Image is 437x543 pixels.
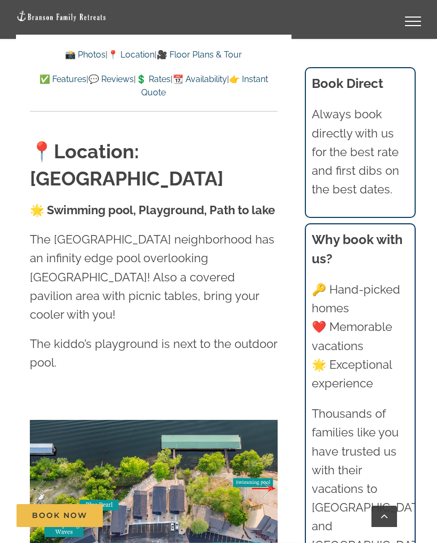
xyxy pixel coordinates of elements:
[88,74,134,84] a: 💬 Reviews
[392,17,434,26] a: Toggle Menu
[16,10,107,22] img: Branson Family Retreats Logo
[157,50,242,60] a: 🎥 Floor Plans & Tour
[30,230,278,324] p: The [GEOGRAPHIC_DATA] neighborhood has an infinity edge pool overlooking [GEOGRAPHIC_DATA]! Also ...
[30,48,278,62] p: | |
[30,72,278,100] p: | | | |
[39,74,86,84] a: ✅ Features
[30,335,278,372] p: The kiddo’s playground is next to the outdoor pool.
[30,140,223,189] strong: Location: [GEOGRAPHIC_DATA]
[108,50,155,60] a: 📍 Location
[312,230,408,269] h3: Why book with us?
[173,74,227,84] a: 📆 Availability
[17,504,103,527] a: Book Now
[136,74,171,84] a: 💲 Rates
[65,50,106,60] a: 📸 Photos
[312,74,408,93] h3: Book Direct
[312,280,408,393] p: 🔑 Hand-picked homes ❤️ Memorable vacations 🌟 Exceptional experience
[141,74,268,98] a: 👉 Instant Quote
[30,138,278,192] h2: 📍
[32,511,87,520] span: Book Now
[30,203,275,217] strong: 🌟 Swimming pool, Playground, Path to lake
[312,105,408,199] p: Always book directly with us for the best rate and first dibs on the best dates.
